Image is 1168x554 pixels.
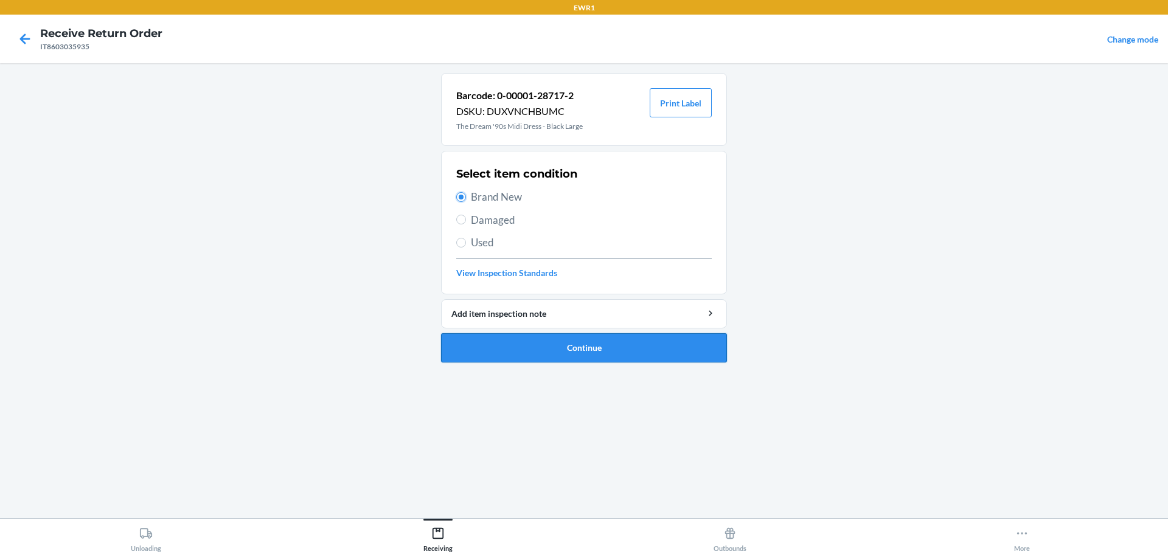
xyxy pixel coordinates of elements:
div: IT8603035935 [40,41,162,52]
span: Damaged [471,212,712,228]
div: Outbounds [714,522,746,552]
div: More [1014,522,1030,552]
p: DSKU: DUXVNCHBUMC [456,104,583,119]
button: Add item inspection note [441,299,727,328]
div: Receiving [423,522,453,552]
h2: Select item condition [456,166,577,182]
a: View Inspection Standards [456,266,712,279]
button: Outbounds [584,519,876,552]
button: Print Label [650,88,712,117]
input: Brand New [456,192,466,202]
h4: Receive Return Order [40,26,162,41]
input: Used [456,238,466,248]
span: Brand New [471,189,712,205]
div: Add item inspection note [451,307,717,320]
button: Continue [441,333,727,362]
button: Receiving [292,519,584,552]
p: Barcode: 0-00001-28717-2 [456,88,583,103]
a: Change mode [1107,34,1158,44]
p: The Dream '90s Midi Dress - Black Large [456,121,583,132]
div: Unloading [131,522,161,552]
p: EWR1 [574,2,595,13]
span: Used [471,235,712,251]
input: Damaged [456,215,466,224]
button: More [876,519,1168,552]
